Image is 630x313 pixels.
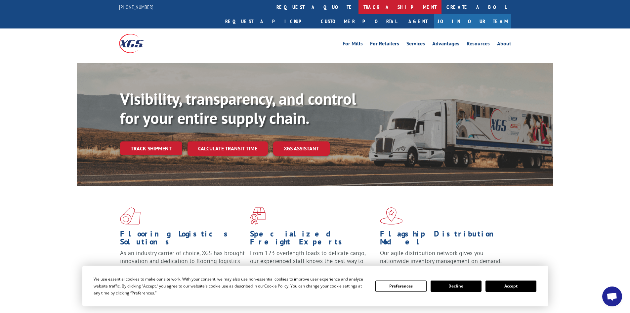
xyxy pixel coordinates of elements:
[380,230,505,249] h1: Flagship Distribution Model
[375,281,426,292] button: Preferences
[264,283,288,289] span: Cookie Policy
[431,281,482,292] button: Decline
[406,41,425,48] a: Services
[120,207,141,225] img: xgs-icon-total-supply-chain-intelligence-red
[380,249,502,265] span: Our agile distribution network gives you nationwide inventory management on demand.
[497,41,511,48] a: About
[82,266,548,306] div: Cookie Consent Prompt
[316,14,402,28] a: Customer Portal
[432,41,459,48] a: Advantages
[434,14,511,28] a: Join Our Team
[250,249,375,279] p: From 123 overlength loads to delicate cargo, our experienced staff knows the best way to move you...
[120,141,182,155] a: Track shipment
[132,290,154,296] span: Preferences
[485,281,536,292] button: Accept
[250,230,375,249] h1: Specialized Freight Experts
[120,230,245,249] h1: Flooring Logistics Solutions
[220,14,316,28] a: Request a pickup
[250,207,266,225] img: xgs-icon-focused-on-flooring-red
[343,41,363,48] a: For Mills
[273,141,330,156] a: XGS ASSISTANT
[370,41,399,48] a: For Retailers
[467,41,490,48] a: Resources
[120,249,245,273] span: As an industry carrier of choice, XGS has brought innovation and dedication to flooring logistics...
[119,4,153,10] a: [PHONE_NUMBER]
[94,276,367,296] div: We use essential cookies to make our site work. With your consent, we may also use non-essential ...
[380,207,403,225] img: xgs-icon-flagship-distribution-model-red
[602,287,622,306] a: Open chat
[402,14,434,28] a: Agent
[120,88,356,128] b: Visibility, transparency, and control for your entire supply chain.
[188,141,268,156] a: Calculate transit time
